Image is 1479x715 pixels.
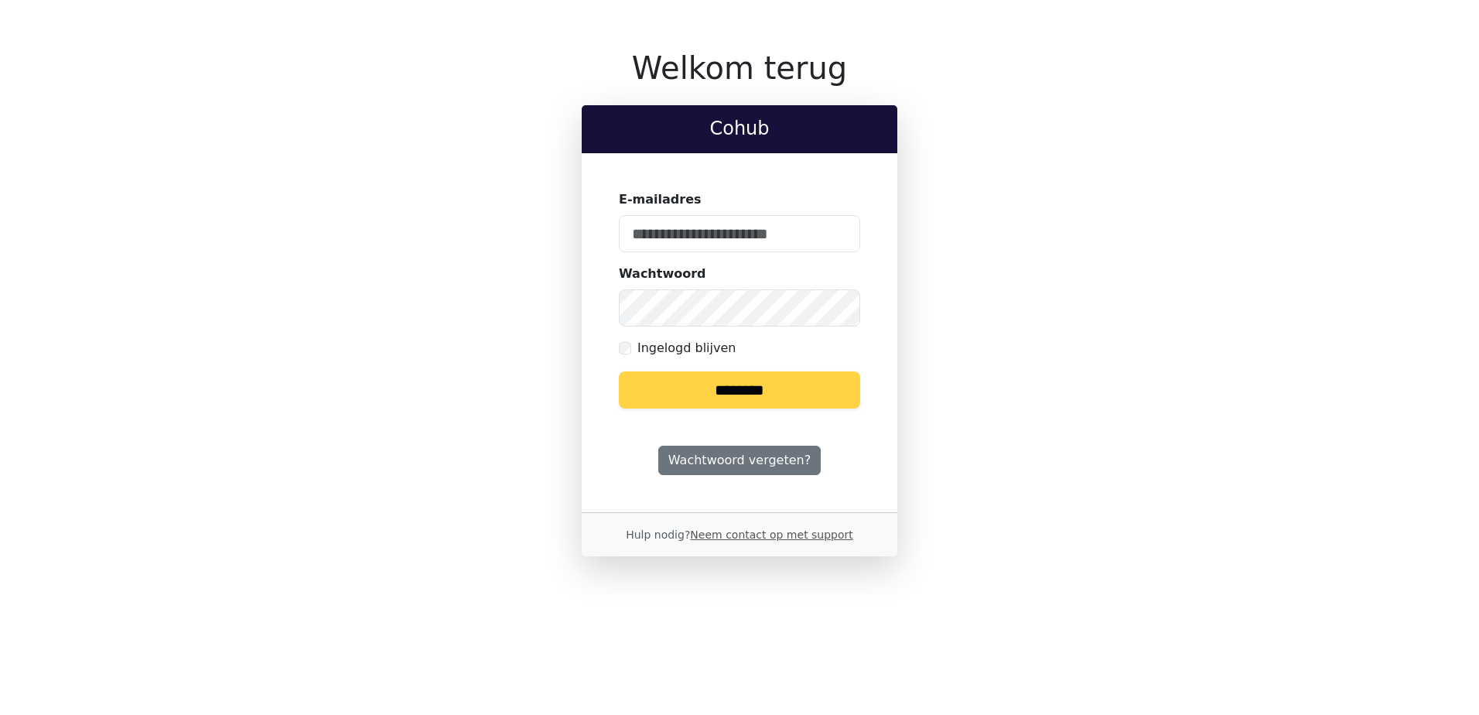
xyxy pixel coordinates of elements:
label: Wachtwoord [619,265,706,283]
h2: Cohub [594,118,885,140]
small: Hulp nodig? [626,529,853,541]
label: Ingelogd blijven [637,339,736,357]
a: Wachtwoord vergeten? [658,446,821,475]
a: Neem contact op met support [690,529,852,541]
h1: Welkom terug [582,50,897,87]
label: E-mailadres [619,190,702,209]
